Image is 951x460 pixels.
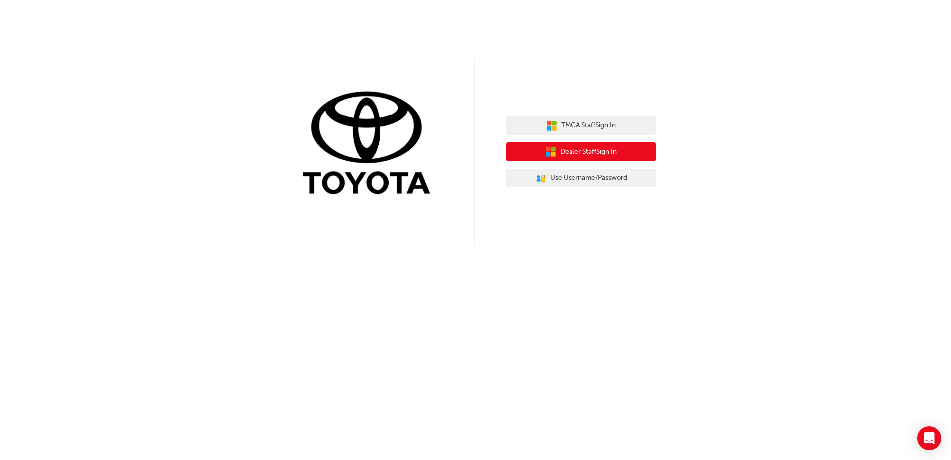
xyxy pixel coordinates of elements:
[506,142,656,161] button: Dealer StaffSign In
[561,120,616,131] span: TMCA Staff Sign In
[550,172,627,184] span: Use Username/Password
[560,146,617,158] span: Dealer Staff Sign In
[917,426,941,450] div: Open Intercom Messenger
[506,116,656,135] button: TMCA StaffSign In
[295,89,445,199] img: Trak
[506,169,656,188] button: Use Username/Password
